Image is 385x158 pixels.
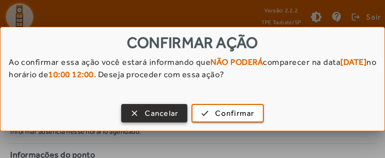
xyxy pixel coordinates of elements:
[121,104,187,122] button: Cancelar
[48,69,94,79] strong: 10:00 12:00
[215,108,254,119] span: Confirmar
[191,104,263,122] button: Confirmar
[340,57,367,67] strong: [DATE]
[210,57,263,67] strong: NÃO PODERÁ
[1,56,384,91] div: Ao confirmar essa ação você estará informando que comparecer na data no horário de . Deseja proce...
[145,108,178,119] span: Cancelar
[127,33,258,51] span: Confirmar ação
